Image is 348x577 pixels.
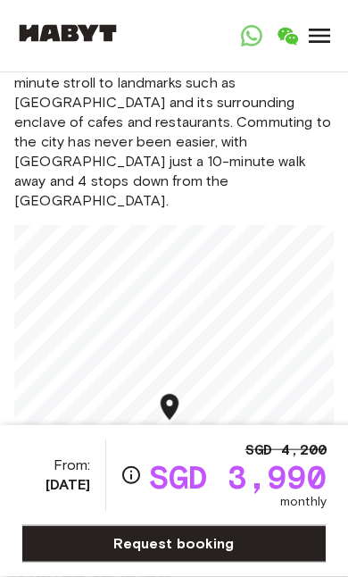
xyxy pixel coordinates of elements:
img: Habyt [14,24,121,42]
span: monthly [280,493,327,511]
canvas: Map [14,225,334,493]
b: [DATE] [46,476,91,493]
svg: Check cost overview for full price breakdown. Please note that discounts apply to new joiners onl... [120,464,142,486]
span: From: [21,456,91,495]
a: Request booking [21,525,327,563]
span: SGD 3,990 [149,461,327,493]
div: Map marker [154,391,186,428]
span: SGD 4,200 [245,439,327,461]
span: Nestled in the heart of the eclectic [GEOGRAPHIC_DATA], this property is a 5-minute stroll to lan... [14,34,334,211]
